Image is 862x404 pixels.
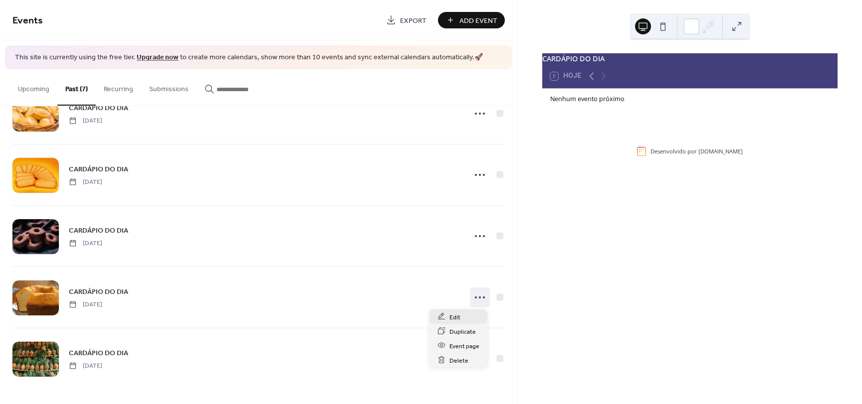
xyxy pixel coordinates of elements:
button: Upcoming [10,69,57,105]
span: [DATE] [69,116,102,125]
button: Past (7) [57,69,96,106]
span: Duplicate [449,326,476,337]
span: Edit [449,312,460,322]
a: Upgrade now [137,51,179,64]
div: CARDÁPIO DO DIA [542,53,838,64]
span: This site is currently using the free tier. to create more calendars, show more than 10 events an... [15,53,483,63]
span: Events [12,11,43,30]
span: [DATE] [69,361,102,370]
span: CARDÁPIO DO DIA [69,286,128,297]
a: CARDÁPIO DO DIA [69,225,128,236]
span: Add Event [459,15,497,26]
div: Nenhum evento próximo [550,95,830,104]
a: Export [379,12,434,28]
button: Recurring [96,69,141,105]
a: [DOMAIN_NAME] [698,147,743,155]
a: CARDÁPIO DO DIA [69,102,128,114]
span: [DATE] [69,177,102,186]
span: Event page [449,341,479,351]
span: CARDÁPIO DO DIA [69,103,128,113]
a: CARDÁPIO DO DIA [69,163,128,175]
span: [DATE] [69,300,102,309]
div: Desenvolvido por [650,147,743,155]
a: CARDÁPIO DO DIA [69,286,128,297]
span: [DATE] [69,239,102,248]
button: Add Event [438,12,505,28]
button: Submissions [141,69,197,105]
span: Delete [449,355,468,366]
a: CARDÁPIO DO DIA [69,347,128,359]
span: Export [400,15,427,26]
